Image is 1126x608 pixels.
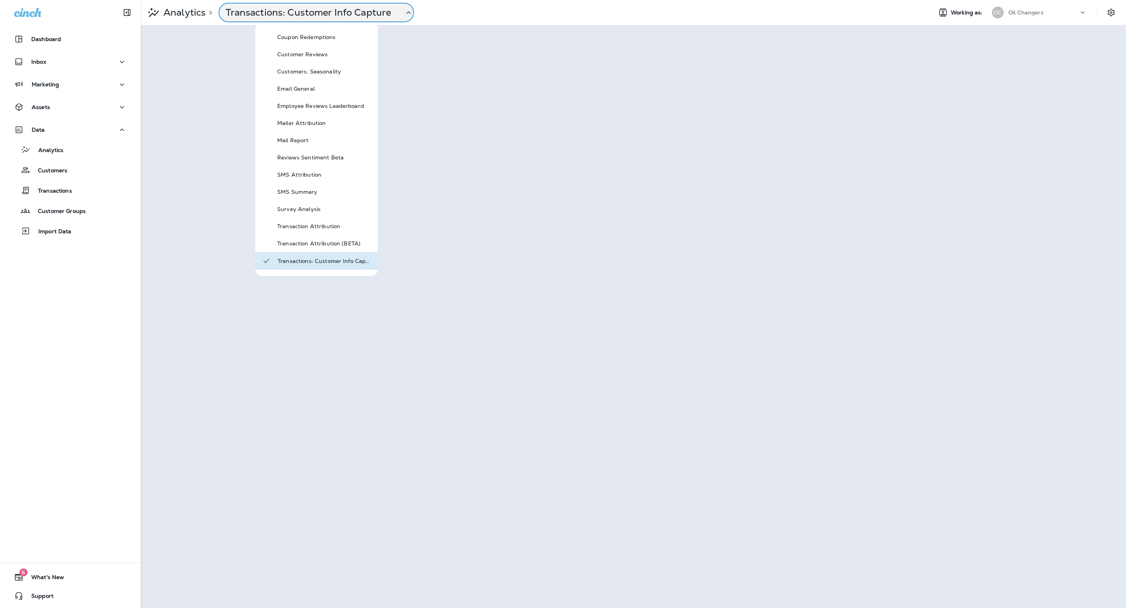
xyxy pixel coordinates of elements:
p: Analytics [30,147,63,154]
p: Data [32,127,45,133]
button: Import Data [8,223,133,239]
button: Assets [8,99,133,115]
p: Transactions: Customer Info Capture [278,258,371,264]
p: Email General [277,86,371,92]
p: Mail Report [277,137,371,143]
button: Inbox [8,54,133,70]
p: Analytics [160,7,206,18]
button: Marketing [8,77,133,92]
p: Transaction Attribution (BETA) [277,240,371,247]
button: Collapse Sidebar [116,5,138,20]
div: OC [992,7,1004,18]
p: Transactions [30,188,72,195]
button: Customer Groups [8,202,133,219]
button: Dashboard [8,31,133,47]
span: What's New [23,574,64,583]
p: Mailer Attribution [277,120,371,126]
p: SMS Summary [277,189,371,195]
p: Customers: Seasonality [277,68,371,75]
p: Customer Reviews [277,51,371,57]
span: 6 [19,569,27,576]
p: Customers [30,167,67,175]
button: Analytics [8,141,133,158]
button: Data [8,122,133,138]
p: Transaction Attribution [277,223,371,229]
p: Reviews Sentiment Beta [277,154,371,161]
p: Oil Changers [1008,9,1044,16]
p: Dashboard [31,36,61,42]
span: Support [23,593,54,602]
p: Customer Groups [30,208,86,215]
p: > [206,9,212,16]
button: Customers [8,162,133,178]
p: Coupon Redemptions [277,34,371,40]
span: Working as: [951,9,984,16]
p: Transactions: Customer Info Capture [226,7,398,18]
p: Marketing [32,81,59,88]
p: SMS Attribution [277,172,371,178]
button: Support [8,588,133,604]
p: Employee Reviews Leaderboard [277,103,371,109]
p: Survey Analysis [277,206,371,212]
button: Transactions [8,182,133,198]
p: Assets [32,104,50,110]
button: 6What's New [8,569,133,585]
button: Settings [1104,5,1118,20]
p: Inbox [31,59,46,65]
p: Import Data [30,228,72,236]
